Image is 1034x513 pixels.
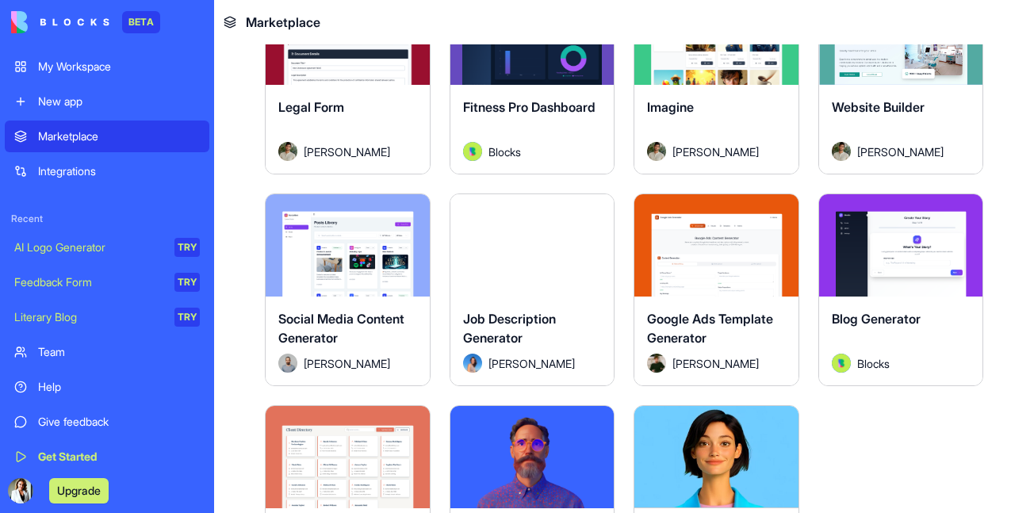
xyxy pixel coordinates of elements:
[5,371,209,403] a: Help
[5,336,209,368] a: Team
[5,86,209,117] a: New app
[278,142,297,161] img: Avatar
[38,128,200,144] div: Marketplace
[832,142,851,161] img: Avatar
[463,354,482,373] img: Avatar
[832,354,851,373] img: Avatar
[818,193,984,386] a: Blog GeneratorAvatarBlocks
[38,449,200,465] div: Get Started
[5,155,209,187] a: Integrations
[38,414,200,430] div: Give feedback
[857,144,944,160] span: [PERSON_NAME]
[174,308,200,327] div: TRY
[11,11,109,33] img: logo
[647,142,666,161] img: Avatar
[5,406,209,438] a: Give feedback
[832,99,925,115] span: Website Builder
[14,274,163,290] div: Feedback Form
[463,311,556,346] span: Job Description Generator
[8,478,33,503] img: ACg8ocLeT_6jl1M7dcCYxWA06gspQRImWfY2t6mpSlCBnDpeoBr47ryF9g=s96-c
[463,142,482,161] img: Avatar
[38,94,200,109] div: New app
[5,266,209,298] a: Feedback FormTRY
[832,311,921,327] span: Blog Generator
[14,239,163,255] div: AI Logo Generator
[49,482,109,498] a: Upgrade
[278,311,404,346] span: Social Media Content Generator
[672,144,759,160] span: [PERSON_NAME]
[450,193,615,386] a: Job Description GeneratorAvatar[PERSON_NAME]
[38,379,200,395] div: Help
[857,355,890,372] span: Blocks
[5,232,209,263] a: AI Logo GeneratorTRY
[49,478,109,503] button: Upgrade
[246,13,320,32] span: Marketplace
[14,309,163,325] div: Literary Blog
[634,406,798,507] img: Ella AI assistant
[647,354,666,373] img: Avatar
[122,11,160,33] div: BETA
[38,163,200,179] div: Integrations
[174,273,200,292] div: TRY
[5,212,209,225] span: Recent
[38,344,200,360] div: Team
[634,193,799,386] a: Google Ads Template GeneratorAvatar[PERSON_NAME]
[488,144,521,160] span: Blocks
[278,99,344,115] span: Legal Form
[304,144,390,160] span: [PERSON_NAME]
[647,99,694,115] span: Imagine
[11,11,160,33] a: BETA
[304,355,390,372] span: [PERSON_NAME]
[174,238,200,257] div: TRY
[38,59,200,75] div: My Workspace
[488,355,575,372] span: [PERSON_NAME]
[647,311,773,346] span: Google Ads Template Generator
[672,355,759,372] span: [PERSON_NAME]
[5,441,209,473] a: Get Started
[5,301,209,333] a: Literary BlogTRY
[5,121,209,152] a: Marketplace
[5,51,209,82] a: My Workspace
[278,354,297,373] img: Avatar
[265,193,431,386] a: Social Media Content GeneratorAvatar[PERSON_NAME]
[463,99,596,115] span: Fitness Pro Dashboard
